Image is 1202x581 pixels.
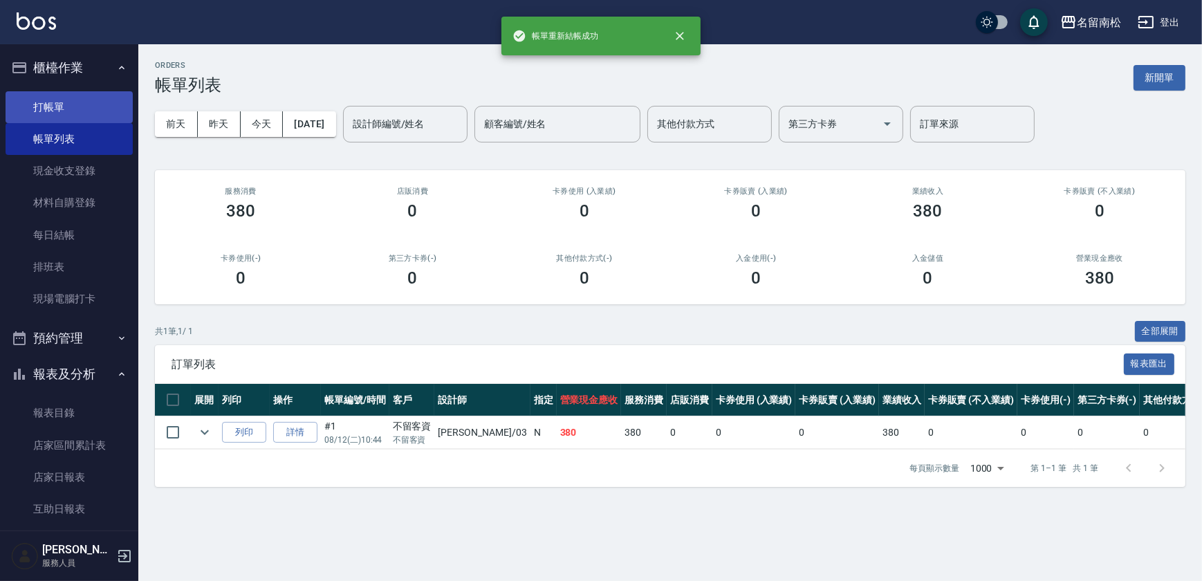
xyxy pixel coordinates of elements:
th: 卡券販賣 (入業績) [795,384,879,416]
h2: 卡券販賣 (入業績) [687,187,825,196]
th: 操作 [270,384,321,416]
div: 名留南松 [1077,14,1121,31]
button: save [1020,8,1048,36]
a: 互助排行榜 [6,525,133,557]
th: 列印 [219,384,270,416]
a: 報表匯出 [1124,357,1175,370]
td: 0 [925,416,1017,449]
th: 業績收入 [879,384,925,416]
th: 服務消費 [621,384,667,416]
button: Open [876,113,898,135]
th: 卡券販賣 (不入業績) [925,384,1017,416]
img: Logo [17,12,56,30]
span: 帳單重新結帳成功 [512,29,598,43]
h2: 其他付款方式(-) [515,254,654,263]
p: 不留客資 [393,434,432,446]
h3: 380 [1085,268,1114,288]
h3: 帳單列表 [155,75,221,95]
a: 帳單列表 [6,123,133,155]
td: 0 [1017,416,1074,449]
h3: 380 [914,201,943,221]
button: 全部展開 [1135,321,1186,342]
span: 訂單列表 [172,358,1124,371]
h3: 服務消費 [172,187,310,196]
th: 設計師 [434,384,530,416]
h2: 業績收入 [858,187,997,196]
h3: 380 [226,201,255,221]
th: 客戶 [389,384,435,416]
a: 詳情 [273,422,317,443]
button: 登出 [1132,10,1185,35]
button: 櫃檯作業 [6,50,133,86]
a: 現金收支登錄 [6,155,133,187]
td: N [530,416,557,449]
button: 新開單 [1134,65,1185,91]
h3: 0 [923,268,933,288]
td: 0 [795,416,879,449]
button: 前天 [155,111,198,137]
img: Person [11,542,39,570]
p: 每頁顯示數量 [909,462,959,474]
a: 排班表 [6,251,133,283]
a: 材料自購登錄 [6,187,133,219]
h3: 0 [751,268,761,288]
a: 現場電腦打卡 [6,283,133,315]
th: 第三方卡券(-) [1074,384,1140,416]
h2: 卡券販賣 (不入業績) [1030,187,1169,196]
button: expand row [194,422,215,443]
th: 營業現金應收 [557,384,622,416]
a: 新開單 [1134,71,1185,84]
button: 報表匯出 [1124,353,1175,375]
h3: 0 [408,201,418,221]
h2: ORDERS [155,61,221,70]
h3: 0 [580,268,589,288]
h2: 入金使用(-) [687,254,825,263]
button: [DATE] [283,111,335,137]
div: 不留客資 [393,419,432,434]
th: 卡券使用(-) [1017,384,1074,416]
td: 380 [879,416,925,449]
h3: 0 [751,201,761,221]
td: 380 [621,416,667,449]
p: 服務人員 [42,557,113,569]
h2: 營業現金應收 [1030,254,1169,263]
td: 0 [667,416,712,449]
button: 報表及分析 [6,356,133,392]
button: 預約管理 [6,320,133,356]
th: 帳單編號/時間 [321,384,389,416]
p: 08/12 (二) 10:44 [324,434,386,446]
h5: [PERSON_NAME] [42,543,113,557]
a: 店家日報表 [6,461,133,493]
h3: 0 [1095,201,1104,221]
button: close [665,21,695,51]
a: 報表目錄 [6,397,133,429]
th: 展開 [191,384,219,416]
div: 1000 [965,450,1009,487]
h2: 卡券使用(-) [172,254,310,263]
button: 昨天 [198,111,241,137]
td: 0 [712,416,796,449]
td: #1 [321,416,389,449]
th: 卡券使用 (入業績) [712,384,796,416]
th: 指定 [530,384,557,416]
p: 共 1 筆, 1 / 1 [155,325,193,338]
h2: 第三方卡券(-) [343,254,481,263]
h3: 0 [408,268,418,288]
h2: 卡券使用 (入業績) [515,187,654,196]
a: 每日結帳 [6,219,133,251]
td: 380 [557,416,622,449]
a: 打帳單 [6,91,133,123]
a: 互助日報表 [6,493,133,525]
button: 名留南松 [1055,8,1127,37]
h2: 入金儲值 [858,254,997,263]
h3: 0 [580,201,589,221]
td: 0 [1074,416,1140,449]
button: 列印 [222,422,266,443]
td: [PERSON_NAME] /03 [434,416,530,449]
h3: 0 [236,268,246,288]
th: 店販消費 [667,384,712,416]
p: 第 1–1 筆 共 1 筆 [1031,462,1098,474]
button: 今天 [241,111,284,137]
h2: 店販消費 [343,187,481,196]
a: 店家區間累計表 [6,430,133,461]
